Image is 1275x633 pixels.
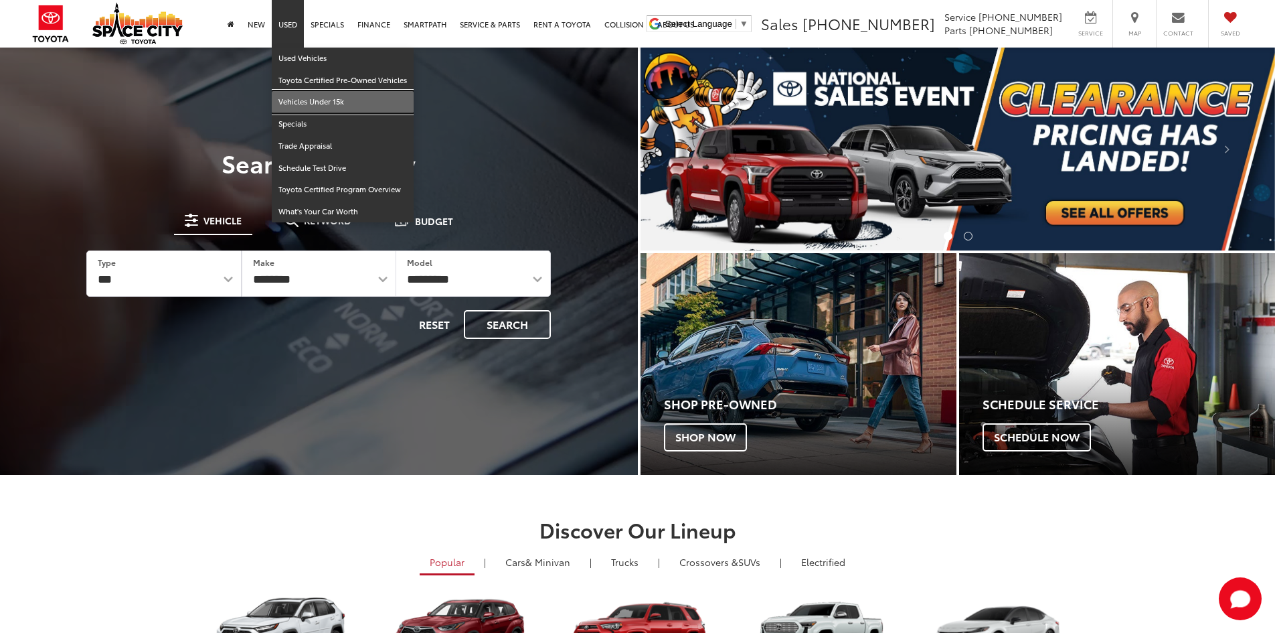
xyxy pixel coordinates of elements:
li: | [481,555,489,569]
a: Schedule Test Drive [272,157,414,180]
button: Reset [408,310,461,339]
span: [PHONE_NUMBER] [802,13,935,34]
span: & Minivan [525,555,570,569]
h3: Search Inventory [56,149,582,176]
span: [PHONE_NUMBER] [979,10,1062,23]
a: SUVs [669,551,770,573]
a: What's Your Car Worth [272,201,414,222]
li: Go to slide number 1. [944,232,952,240]
span: Schedule Now [983,423,1091,451]
a: Toyota Certified Pre-Owned Vehicles [272,70,414,92]
button: Toggle Chat Window [1219,577,1262,620]
h2: Discover Our Lineup [166,518,1110,541]
span: Parts [944,23,966,37]
a: Vehicles Under 15k [272,91,414,113]
li: | [655,555,663,569]
span: Service [1076,29,1106,38]
div: Toyota [641,253,956,475]
a: Cars [495,551,580,573]
a: Used Vehicles [272,48,414,70]
span: Saved [1215,29,1245,38]
a: Schedule Service Schedule Now [959,253,1275,475]
a: Toyota Certified Program Overview [272,179,414,201]
span: [PHONE_NUMBER] [969,23,1053,37]
span: Keyword [304,216,351,225]
span: ▼ [740,19,748,29]
button: Click to view previous picture. [641,74,736,224]
label: Model [407,257,432,268]
span: Service [944,10,976,23]
li: | [586,555,595,569]
a: Popular [420,551,475,575]
li: | [776,555,785,569]
button: Search [464,310,551,339]
span: Vehicle [203,216,242,225]
button: Click to view next picture. [1180,74,1275,224]
span: Contact [1163,29,1193,38]
a: Select Language​ [665,19,748,29]
li: Go to slide number 2. [964,232,972,240]
a: Trucks [601,551,649,573]
span: Budget [415,216,453,226]
a: Electrified [791,551,855,573]
span: Shop Now [664,423,747,451]
label: Make [253,257,274,268]
a: Shop Pre-Owned Shop Now [641,253,956,475]
span: Select Language [665,19,732,29]
a: Trade Appraisal [272,135,414,157]
img: Space City Toyota [92,3,183,44]
span: Map [1120,29,1149,38]
div: Toyota [959,253,1275,475]
label: Type [98,257,116,268]
span: Sales [761,13,798,34]
h4: Shop Pre-Owned [664,398,956,411]
h4: Schedule Service [983,398,1275,411]
svg: Start Chat [1219,577,1262,620]
a: Specials [272,113,414,135]
span: Crossovers & [679,555,738,569]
